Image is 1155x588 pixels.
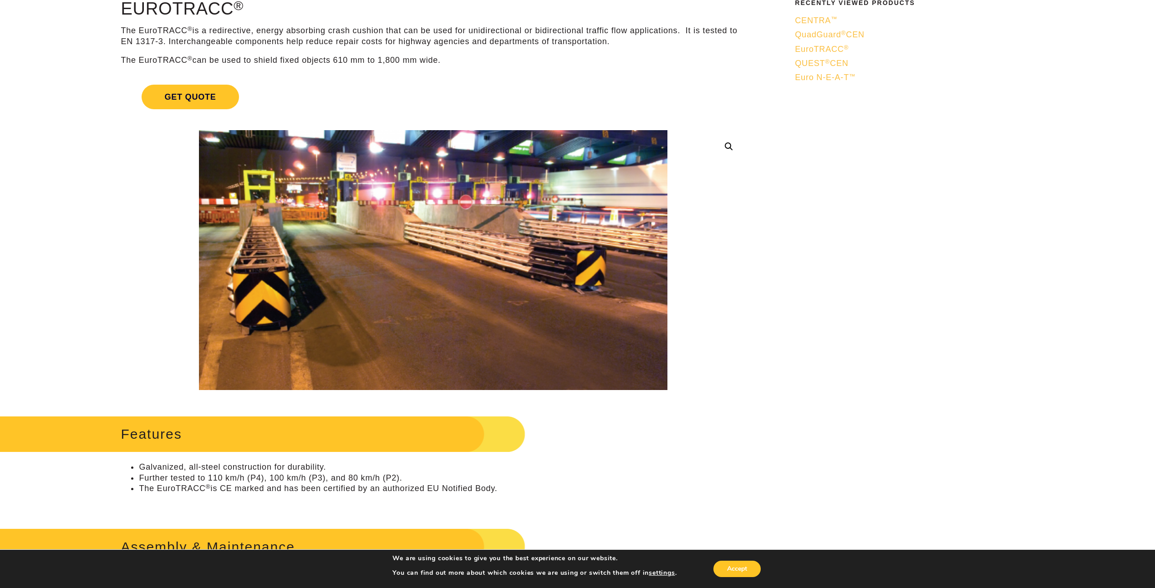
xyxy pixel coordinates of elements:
[795,16,837,25] span: CENTRA
[206,483,211,490] sup: ®
[121,74,745,120] a: Get Quote
[795,58,1052,69] a: QUEST®CEN
[831,15,837,22] sup: ™
[392,554,677,563] p: We are using cookies to give you the best experience on our website.
[188,25,193,32] sup: ®
[825,58,830,65] sup: ®
[713,561,761,577] button: Accept
[188,55,193,62] sup: ®
[121,25,745,47] p: The EuroTRACC is a redirective, energy absorbing crash cushion that can be used for unidirectiona...
[795,15,1052,26] a: CENTRA™
[649,569,675,577] button: settings
[795,44,1052,55] a: EuroTRACC®
[795,72,1052,83] a: Euro N-E-A-T™
[795,30,1052,40] a: QuadGuard®CEN
[795,45,849,54] span: EuroTRACC
[142,85,239,109] span: Get Quote
[795,59,848,68] span: QUEST CEN
[844,44,849,51] sup: ®
[139,462,745,472] li: Galvanized, all-steel construction for durability.
[841,30,846,36] sup: ®
[121,55,745,66] p: The EuroTRACC can be used to shield fixed objects 610 mm to 1,800 mm wide.
[139,473,745,483] li: Further tested to 110 km/h (P4), 100 km/h (P3), and 80 km/h (P2).
[392,569,677,577] p: You can find out more about which cookies we are using or switch them off in .
[139,483,745,494] li: The EuroTRACC is CE marked and has been certified by an authorized EU Notified Body.
[849,73,855,80] sup: ™
[795,73,855,82] span: Euro N-E-A-T
[795,30,864,39] span: QuadGuard CEN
